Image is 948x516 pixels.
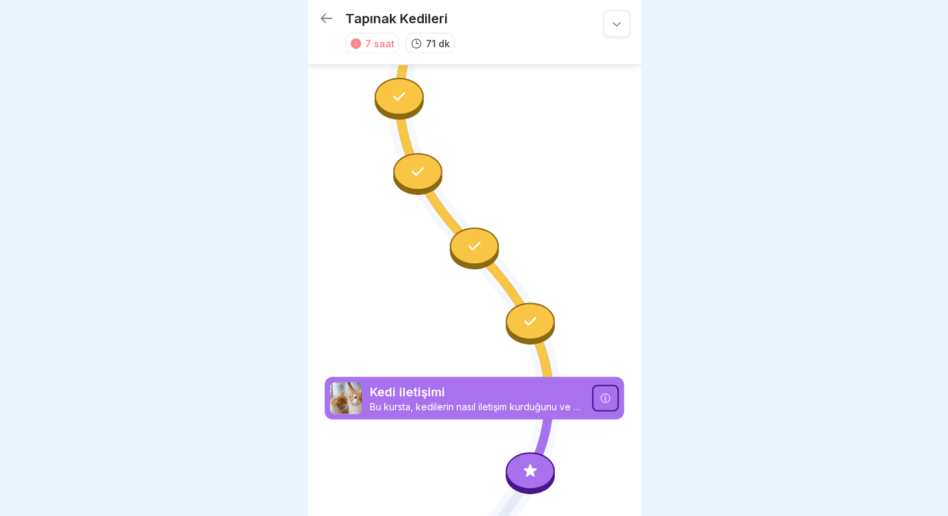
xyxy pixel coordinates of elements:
img: slr3n71ht72n64tortf4spcx.png [330,382,362,414]
font: Kedi iletişimi [370,385,445,399]
font: 7 saat [365,38,395,49]
font: 71 dk [426,38,450,49]
font: Tapınak Kedileri [345,11,448,27]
